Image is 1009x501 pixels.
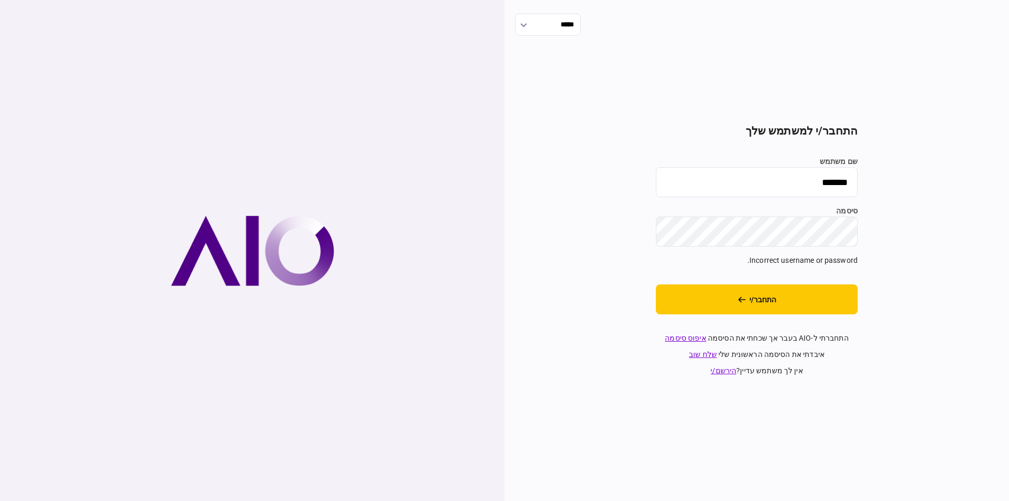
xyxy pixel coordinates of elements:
[656,217,858,247] input: סיסמה
[665,334,706,342] a: איפוס סיסמה
[689,350,717,359] a: שלח שוב
[656,206,858,217] label: סיסמה
[656,333,858,344] div: התחברתי ל-AIO בעבר אך שכחתי את הסיסמה
[656,125,858,138] h2: התחבר/י למשתמש שלך
[656,284,858,314] button: התחבר/י
[656,156,858,167] label: שם משתמש
[515,14,581,36] input: הראה אפשרויות בחירת שפה
[656,365,858,376] div: אין לך משתמש עדיין ?
[656,349,858,360] div: איבדתי את הסיסמה הראשונית שלי
[656,167,858,197] input: שם משתמש
[711,366,736,375] a: הירשם/י
[171,216,334,286] img: AIO company logo
[656,255,858,266] div: Incorrect username or password.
